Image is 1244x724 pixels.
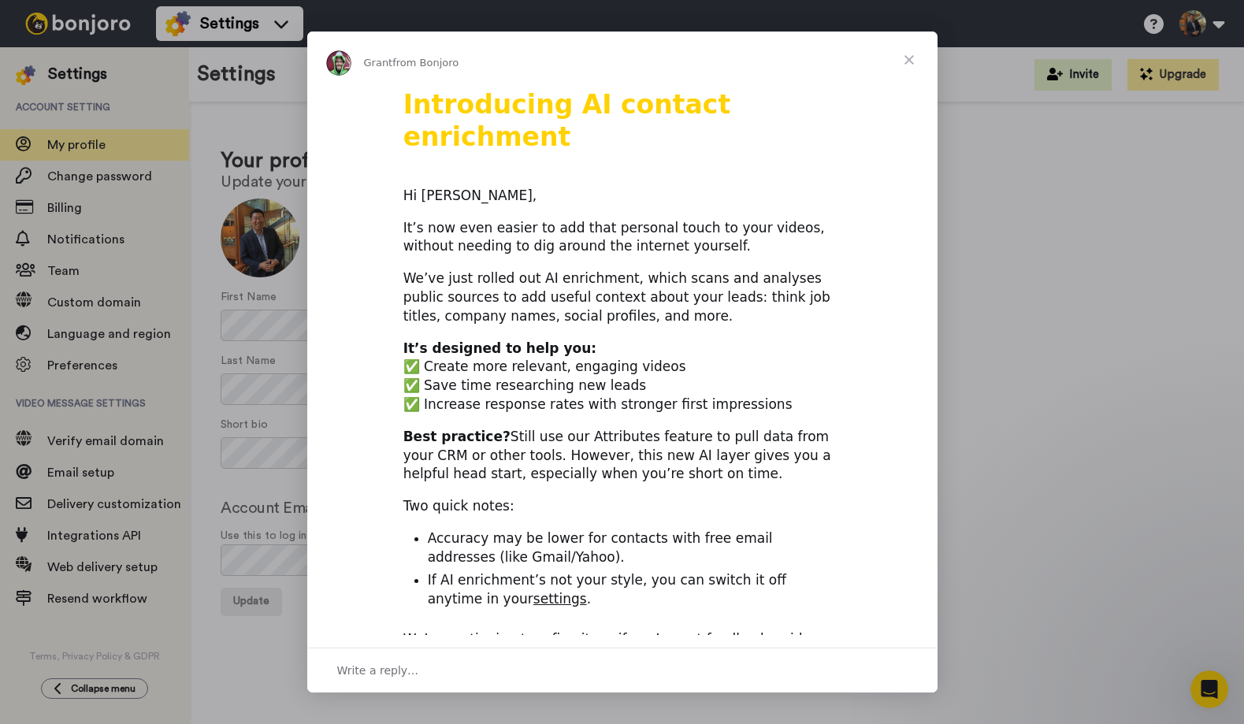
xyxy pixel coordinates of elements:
[337,660,419,681] span: Write a reply…
[392,57,459,69] span: from Bonjoro
[403,340,596,356] b: It’s designed to help you:
[403,187,841,206] div: Hi [PERSON_NAME],
[403,630,841,668] div: We’re continuing to refine it, so if you’ve got feedback or ideas, hit us up. We’d love to hear f...
[403,219,841,257] div: It’s now even easier to add that personal touch to your videos, without needing to dig around the...
[326,50,351,76] img: Profile image for Grant
[403,428,841,484] div: Still use our Attributes feature to pull data from your CRM or other tools. However, this new AI ...
[428,529,841,567] li: Accuracy may be lower for contacts with free email addresses (like Gmail/Yahoo).
[403,269,841,325] div: We’ve just rolled out AI enrichment, which scans and analyses public sources to add useful contex...
[533,591,587,607] a: settings
[403,497,841,516] div: Two quick notes:
[428,571,841,609] li: If AI enrichment’s not your style, you can switch it off anytime in your .
[403,429,511,444] b: Best practice?
[403,89,731,152] b: Introducing AI contact enrichment
[403,340,841,414] div: ✅ Create more relevant, engaging videos ✅ Save time researching new leads ✅ Increase response rat...
[364,57,393,69] span: Grant
[881,32,938,88] span: Close
[307,648,938,692] div: Open conversation and reply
